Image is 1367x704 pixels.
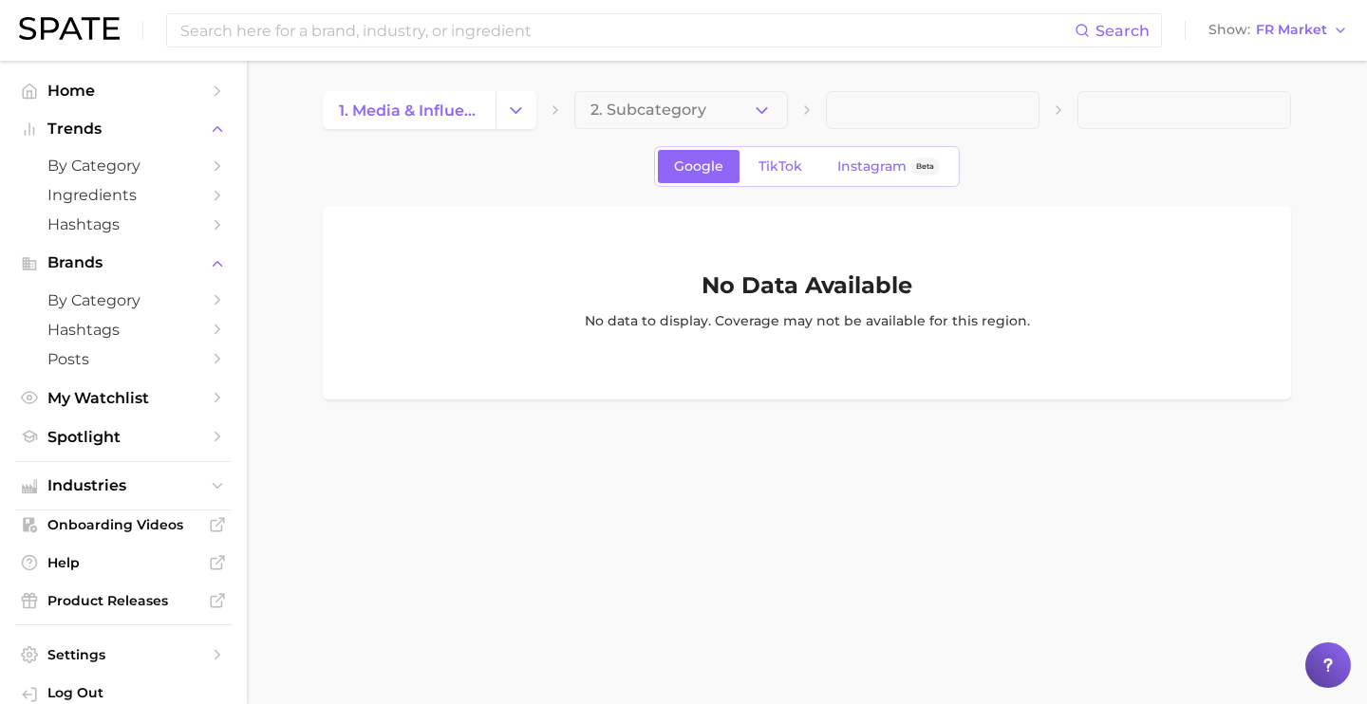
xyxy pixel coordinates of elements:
span: Posts [47,350,199,368]
span: Show [1208,25,1250,35]
span: Hashtags [47,321,199,339]
span: Hashtags [47,215,199,233]
a: InstagramBeta [821,150,956,183]
button: Trends [15,115,232,143]
span: Product Releases [47,592,199,609]
a: Settings [15,640,232,669]
span: Instagram [837,158,907,175]
span: Onboarding Videos [47,516,199,533]
span: Beta [916,158,934,175]
span: Help [47,554,199,571]
a: Onboarding Videos [15,510,232,539]
a: Ingredients [15,180,232,210]
a: Home [15,76,232,105]
span: TikTok [758,158,802,175]
button: Brands [15,249,232,277]
a: 1. media & influencers [323,91,496,129]
a: Hashtags [15,315,232,344]
input: Search here for a brand, industry, or ingredient [178,14,1075,46]
span: Trends [47,120,199,138]
span: Ingredients [47,186,199,204]
a: Hashtags [15,210,232,239]
span: Search [1095,22,1150,40]
button: Change Category [496,91,536,129]
button: Industries [15,472,232,500]
img: SPATE [19,17,120,40]
span: by Category [47,291,199,309]
a: Product Releases [15,586,232,615]
span: Settings [47,646,199,663]
span: Home [47,82,199,100]
button: 2. Subcategory [574,91,788,129]
h1: No Data Available [702,274,912,297]
p: No data to display. Coverage may not be available for this region. [585,310,1030,331]
span: 2. Subcategory [590,102,706,119]
a: My Watchlist [15,383,232,413]
a: Google [658,150,740,183]
a: by Category [15,151,232,180]
span: Industries [47,477,199,494]
button: ShowFR Market [1204,18,1353,43]
span: Google [674,158,723,175]
a: by Category [15,286,232,315]
a: Spotlight [15,422,232,452]
span: My Watchlist [47,389,199,407]
span: Spotlight [47,428,199,446]
a: Help [15,548,232,577]
a: TikTok [742,150,818,183]
span: Brands [47,254,199,271]
a: Posts [15,344,232,374]
span: by Category [47,157,199,175]
span: 1. media & influencers [339,102,479,120]
span: Log Out [47,684,216,701]
span: FR Market [1256,25,1327,35]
